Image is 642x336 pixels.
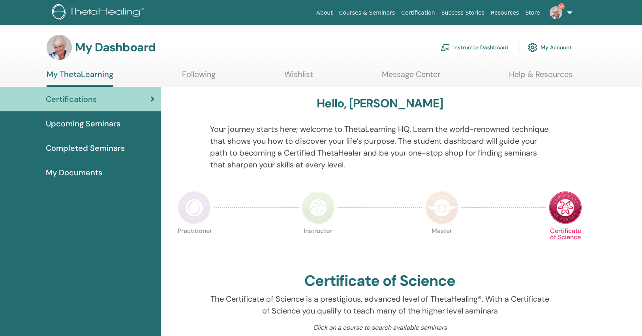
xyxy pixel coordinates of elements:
h3: My Dashboard [75,40,156,54]
img: logo.png [52,4,146,22]
p: The Certificate of Science is a prestigious, advanced level of ThetaHealing®. With a Certificate ... [210,293,550,317]
span: Completed Seminars [46,142,125,154]
span: Upcoming Seminars [46,118,120,130]
span: Certifications [46,93,97,105]
a: Certification [398,6,438,20]
img: chalkboard-teacher.svg [441,44,450,51]
img: Certificate of Science [549,191,582,224]
a: My Account [528,39,572,56]
span: 9+ [558,3,565,9]
img: default.jpg [550,6,562,19]
a: Instructor Dashboard [441,39,509,56]
p: Certificate of Science [549,228,582,261]
a: Message Center [382,69,440,85]
p: Practitioner [178,228,211,261]
p: Click on a course to search available seminars [210,323,550,332]
p: Instructor [302,228,335,261]
a: Wishlist [284,69,313,85]
a: Store [522,6,543,20]
a: Following [182,69,216,85]
a: My ThetaLearning [47,69,113,87]
h3: Hello, [PERSON_NAME] [317,96,443,111]
img: Master [425,191,458,224]
a: Courses & Seminars [336,6,398,20]
img: cog.svg [528,41,537,54]
h2: Certificate of Science [304,272,455,290]
img: Instructor [302,191,335,224]
a: Success Stories [438,6,488,20]
a: Resources [488,6,522,20]
a: About [313,6,336,20]
p: Master [425,228,458,261]
span: My Documents [46,167,102,178]
p: Your journey starts here; welcome to ThetaLearning HQ. Learn the world-renowned technique that sh... [210,123,550,171]
a: Help & Resources [509,69,573,85]
img: Practitioner [178,191,211,224]
img: default.jpg [47,35,72,60]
